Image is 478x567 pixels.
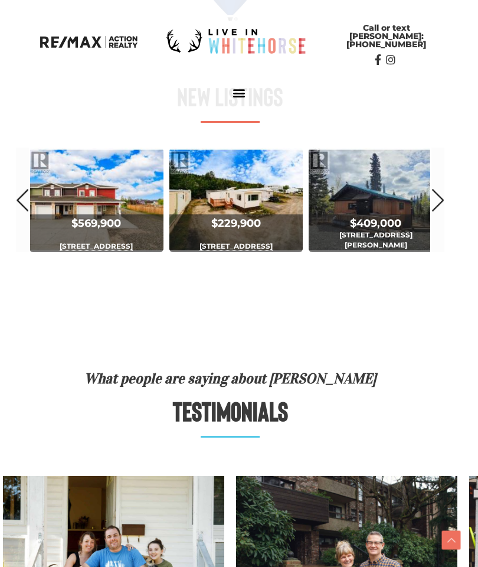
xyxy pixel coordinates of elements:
div: $409,000 [310,217,441,230]
div: Menu Toggle [230,83,249,102]
img: <div class="price">$229,900</div> 15-200 Lobird Road<br>Whitehorse, Yukon<br><div class='bed_bath... [169,148,303,252]
img: <div class="price">$569,900</div> 1-19 Bailey Place<br>Whitehorse, Yukon<br><div class='bed_bath'... [30,148,163,252]
span: , [GEOGRAPHIC_DATA] [169,216,303,287]
img: <div class="price">$409,000</div> 119 Alsek Crescent<br>Haines Junction, Yukon<br><div class='bed... [309,148,443,252]
a: Next [431,148,444,252]
span: Call or text [PERSON_NAME]: [PHONE_NUMBER] [328,24,446,48]
div: $569,900 [31,217,162,230]
a: Prev [16,148,29,252]
span: , [GEOGRAPHIC_DATA] [30,216,163,297]
a: Call or text [PERSON_NAME]: [PHONE_NUMBER] [316,18,457,54]
span: [STREET_ADDRESS] [PERSON_NAME][GEOGRAPHIC_DATA], [GEOGRAPHIC_DATA] [309,216,443,296]
div: $229,900 [171,217,302,230]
